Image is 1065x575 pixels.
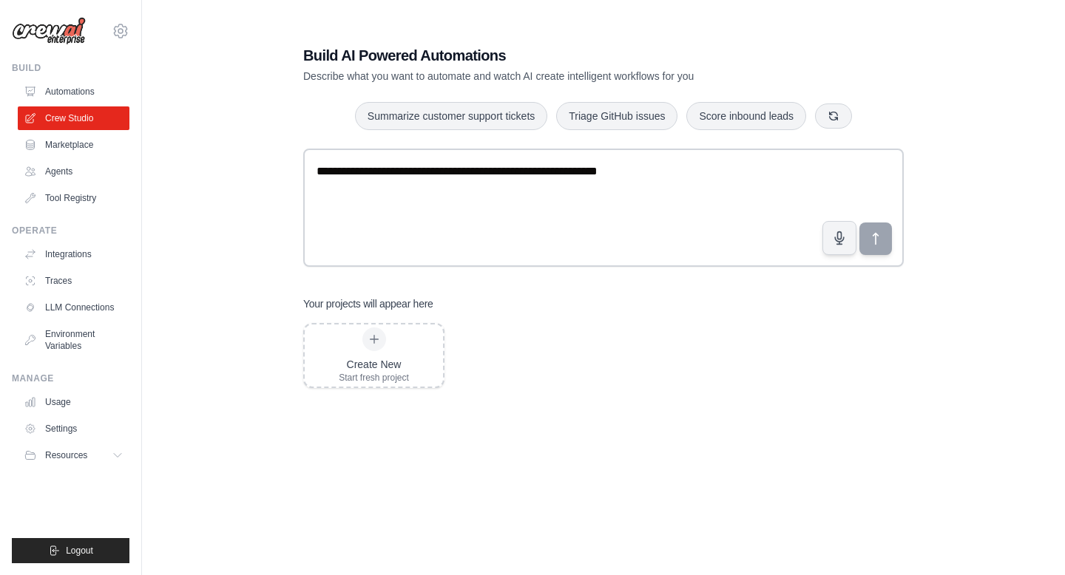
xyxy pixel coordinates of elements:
[18,186,129,210] a: Tool Registry
[18,443,129,467] button: Resources
[12,372,129,384] div: Manage
[18,296,129,319] a: LLM Connections
[18,417,129,440] a: Settings
[12,62,129,74] div: Build
[355,102,547,130] button: Summarize customer support tickets
[45,449,87,461] span: Resources
[18,390,129,414] a: Usage
[339,372,409,384] div: Start fresh project
[18,133,129,157] a: Marketplace
[556,102,677,130] button: Triage GitHub issues
[303,69,800,84] p: Describe what you want to automate and watch AI create intelligent workflows for you
[12,225,129,237] div: Operate
[303,45,800,66] h1: Build AI Powered Automations
[18,160,129,183] a: Agents
[12,17,86,45] img: Logo
[66,545,93,557] span: Logout
[686,102,806,130] button: Score inbound leads
[18,242,129,266] a: Integrations
[18,269,129,293] a: Traces
[18,322,129,358] a: Environment Variables
[815,103,852,129] button: Get new suggestions
[18,106,129,130] a: Crew Studio
[339,357,409,372] div: Create New
[18,80,129,103] a: Automations
[303,296,433,311] h3: Your projects will appear here
[12,538,129,563] button: Logout
[822,221,856,255] button: Click to speak your automation idea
